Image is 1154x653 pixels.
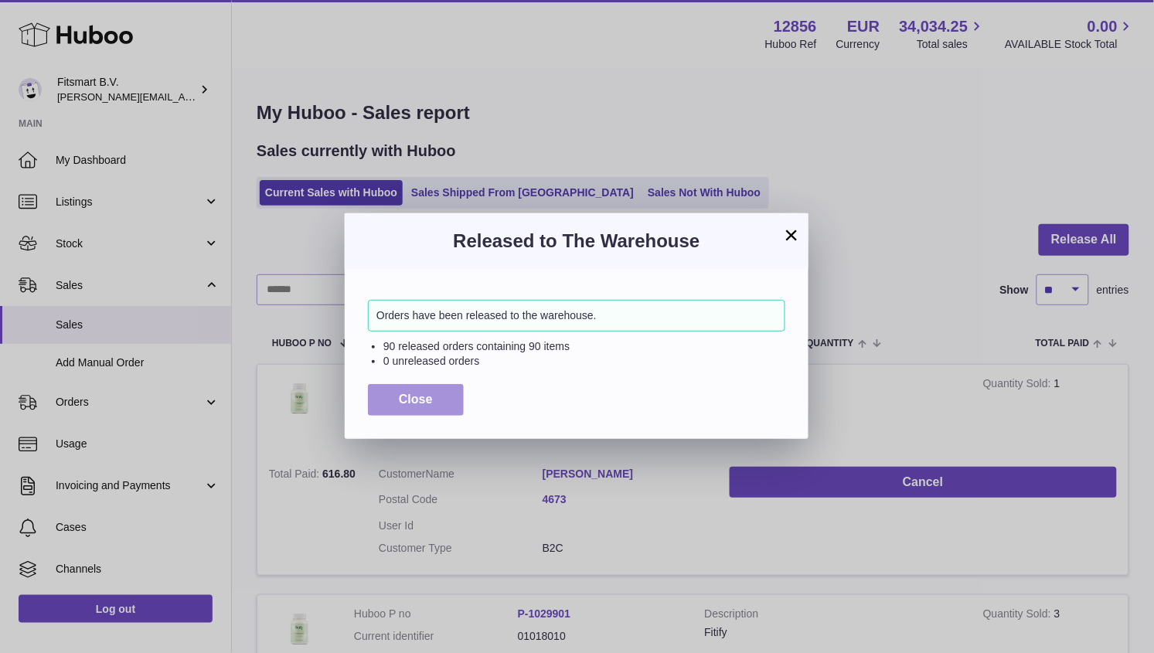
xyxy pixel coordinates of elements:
[383,354,785,369] li: 0 unreleased orders
[782,226,801,244] button: ×
[368,229,785,253] h3: Released to The Warehouse
[399,393,433,406] span: Close
[368,384,464,416] button: Close
[368,300,785,332] div: Orders have been released to the warehouse.
[383,339,785,354] li: 90 released orders containing 90 items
